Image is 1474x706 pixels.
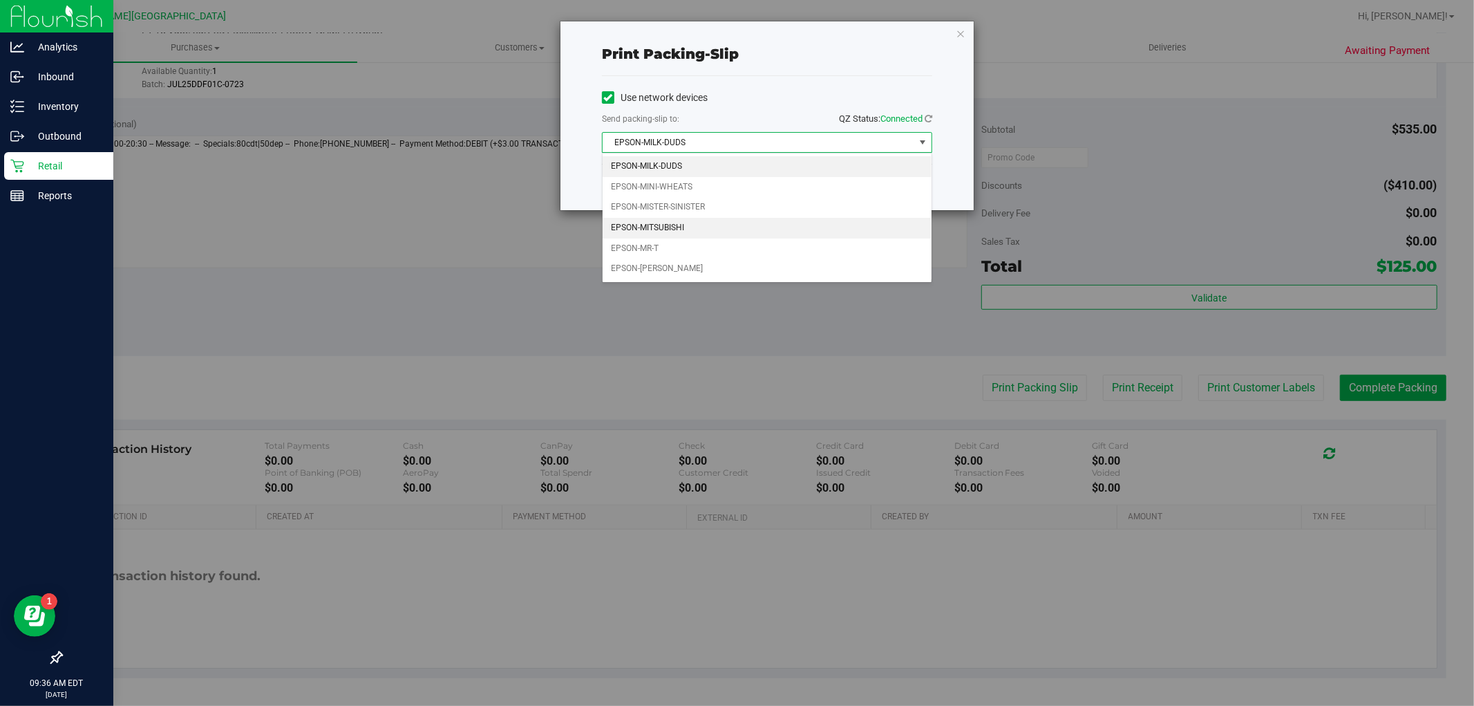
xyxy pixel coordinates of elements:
[24,128,107,145] p: Outbound
[602,46,739,62] span: Print packing-slip
[603,177,932,198] li: EPSON-MINI-WHEATS
[839,113,932,124] span: QZ Status:
[10,159,24,173] inline-svg: Retail
[24,98,107,115] p: Inventory
[10,100,24,113] inline-svg: Inventory
[10,189,24,203] inline-svg: Reports
[602,91,708,105] label: Use network devices
[602,113,679,125] label: Send packing-slip to:
[603,197,932,218] li: EPSON-MISTER-SINISTER
[24,39,107,55] p: Analytics
[880,113,923,124] span: Connected
[10,129,24,143] inline-svg: Outbound
[914,133,932,152] span: select
[24,68,107,85] p: Inbound
[24,158,107,174] p: Retail
[41,593,57,610] iframe: Resource center unread badge
[603,156,932,177] li: EPSON-MILK-DUDS
[14,595,55,637] iframe: Resource center
[10,70,24,84] inline-svg: Inbound
[24,187,107,204] p: Reports
[603,133,914,152] span: EPSON-MILK-DUDS
[603,218,932,239] li: EPSON-MITSUBISHI
[6,689,107,700] p: [DATE]
[6,677,107,689] p: 09:36 AM EDT
[603,259,932,279] li: EPSON-[PERSON_NAME]
[10,40,24,54] inline-svg: Analytics
[603,239,932,259] li: EPSON-MR-T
